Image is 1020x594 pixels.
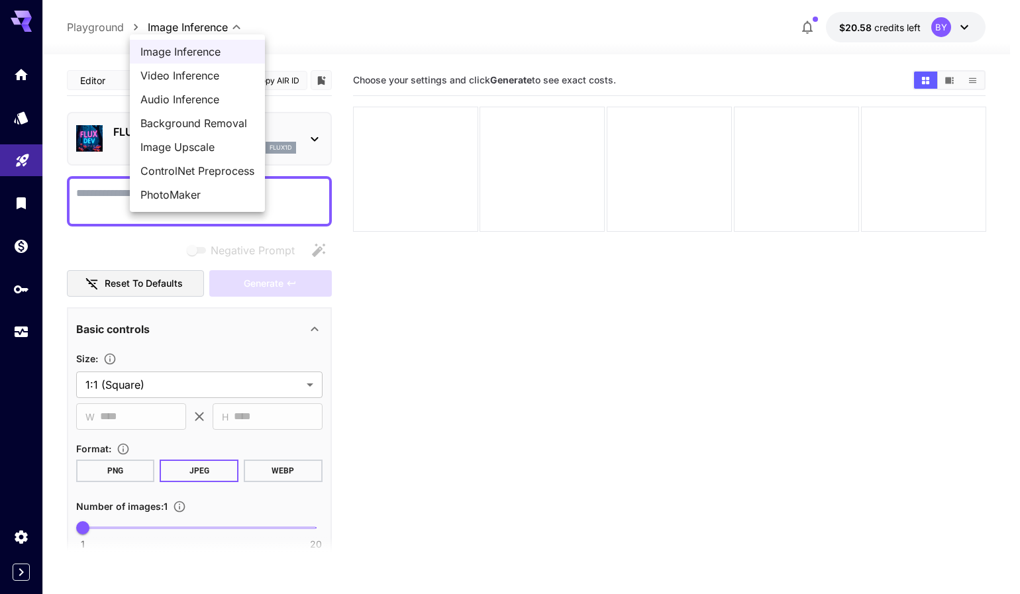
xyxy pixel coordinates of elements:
span: Image Inference [140,44,254,60]
span: Image Upscale [140,139,254,155]
span: Video Inference [140,68,254,83]
span: Background Removal [140,115,254,131]
span: Audio Inference [140,91,254,107]
span: ControlNet Preprocess [140,163,254,179]
span: PhotoMaker [140,187,254,203]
